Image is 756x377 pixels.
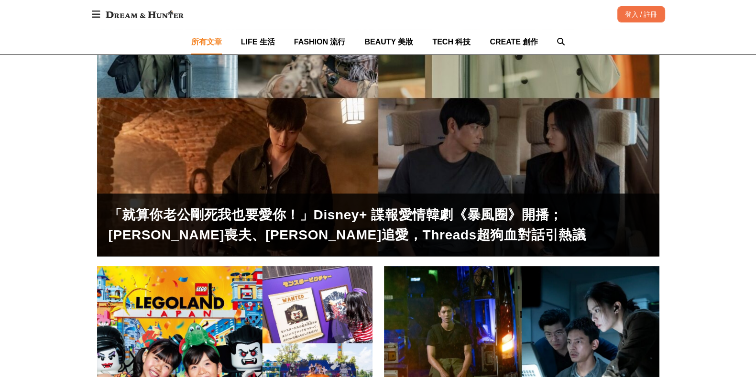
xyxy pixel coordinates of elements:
a: CREATE 創作 [490,29,538,54]
span: LIFE 生活 [241,38,275,46]
a: TECH 科技 [432,29,471,54]
a: 所有文章 [191,29,222,54]
span: FASHION 流行 [294,38,346,46]
span: TECH 科技 [432,38,471,46]
span: 所有文章 [191,38,222,46]
span: CREATE 創作 [490,38,538,46]
span: BEAUTY 美妝 [364,38,413,46]
a: 「就算你老公剛死我也要愛你！」Disney+ 諜報愛情韓劇《暴風圈》開播；[PERSON_NAME]喪夫、[PERSON_NAME]追愛，Threads超狗血對話引熱議 [109,205,648,245]
img: Dream & Hunter [101,6,188,23]
div: 登入 / 註冊 [617,6,665,22]
a: FASHION 流行 [294,29,346,54]
a: LIFE 生活 [241,29,275,54]
a: BEAUTY 美妝 [364,29,413,54]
